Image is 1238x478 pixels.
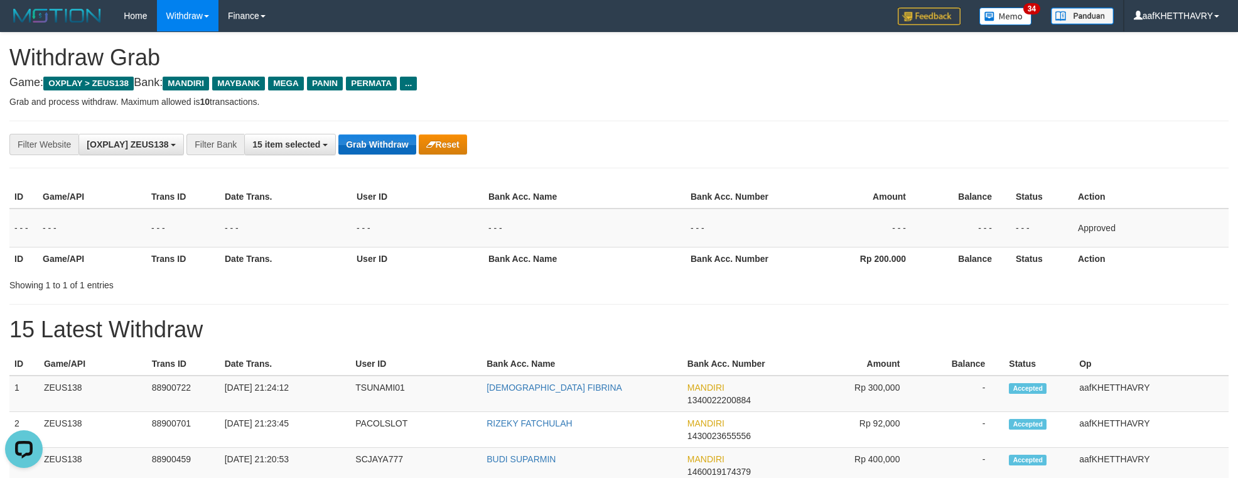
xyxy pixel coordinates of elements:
h1: 15 Latest Withdraw [9,317,1229,342]
th: ID [9,247,38,270]
td: - - - [38,209,146,247]
span: Copy 1460019174379 to clipboard [687,467,751,477]
img: Feedback.jpg [898,8,961,25]
span: MANDIRI [687,418,724,428]
td: - - - [1011,209,1073,247]
th: Trans ID [146,185,220,209]
img: panduan.png [1051,8,1114,24]
th: User ID [352,185,483,209]
span: MANDIRI [687,383,724,393]
td: Approved [1073,209,1229,247]
td: [DATE] 21:23:45 [220,412,351,448]
td: aafKHETTHAVRY [1074,376,1229,412]
th: ID [9,352,39,376]
span: ... [400,77,417,90]
th: Bank Acc. Name [483,247,686,270]
th: Bank Acc. Number [686,185,795,209]
button: [OXPLAY] ZEUS138 [78,134,184,155]
span: PERMATA [346,77,397,90]
th: Trans ID [147,352,220,376]
button: Open LiveChat chat widget [5,5,43,43]
td: - - - [795,209,925,247]
th: Game/API [38,185,146,209]
td: - [918,376,1004,412]
strong: 10 [200,97,210,107]
span: Accepted [1009,419,1047,430]
th: Balance [925,247,1011,270]
th: Trans ID [146,247,220,270]
span: MAYBANK [212,77,265,90]
td: - - - [686,209,795,247]
th: Bank Acc. Number [682,352,791,376]
img: MOTION_logo.png [9,6,105,25]
th: Bank Acc. Number [686,247,795,270]
a: [DEMOGRAPHIC_DATA] FIBRINA [487,383,622,393]
img: Button%20Memo.svg [979,8,1032,25]
button: 15 item selected [244,134,336,155]
span: OXPLAY > ZEUS138 [43,77,134,90]
span: MANDIRI [163,77,209,90]
p: Grab and process withdraw. Maximum allowed is transactions. [9,95,1229,108]
th: User ID [350,352,482,376]
h4: Game: Bank: [9,77,1229,89]
th: Op [1074,352,1229,376]
th: Amount [791,352,919,376]
td: ZEUS138 [39,376,147,412]
td: 1 [9,376,39,412]
td: - - - [9,209,38,247]
td: - - - [146,209,220,247]
div: Filter Website [9,134,78,155]
td: ZEUS138 [39,412,147,448]
a: BUDI SUPARMIN [487,454,556,464]
td: Rp 300,000 [791,376,919,412]
div: Showing 1 to 1 of 1 entries [9,274,507,291]
th: Status [1011,247,1073,270]
th: Balance [925,185,1011,209]
th: ID [9,185,38,209]
th: Status [1004,352,1074,376]
td: - - - [483,209,686,247]
span: Accepted [1009,455,1047,465]
td: - - - [925,209,1011,247]
th: Game/API [38,247,146,270]
td: 2 [9,412,39,448]
div: Filter Bank [186,134,244,155]
td: - - - [220,209,352,247]
span: PANIN [307,77,343,90]
th: Date Trans. [220,352,351,376]
span: Copy 1430023655556 to clipboard [687,431,751,441]
th: Bank Acc. Name [483,185,686,209]
td: - [918,412,1004,448]
td: - - - [352,209,483,247]
td: TSUNAMI01 [350,376,482,412]
th: Balance [918,352,1004,376]
a: RIZEKY FATCHULAH [487,418,572,428]
th: Bank Acc. Name [482,352,682,376]
span: [OXPLAY] ZEUS138 [87,139,168,149]
th: Game/API [39,352,147,376]
span: MEGA [268,77,304,90]
th: Action [1073,185,1229,209]
td: aafKHETTHAVRY [1074,412,1229,448]
th: User ID [352,247,483,270]
td: Rp 92,000 [791,412,919,448]
td: [DATE] 21:24:12 [220,376,351,412]
th: Date Trans. [220,247,352,270]
th: Amount [795,185,925,209]
span: 15 item selected [252,139,320,149]
span: MANDIRI [687,454,724,464]
span: Copy 1340022200884 to clipboard [687,395,751,405]
th: Rp 200.000 [795,247,925,270]
button: Reset [419,134,467,155]
th: Date Trans. [220,185,352,209]
button: Grab Withdraw [338,134,416,155]
h1: Withdraw Grab [9,45,1229,70]
td: 88900701 [147,412,220,448]
th: Action [1073,247,1229,270]
span: 34 [1023,3,1040,14]
td: 88900722 [147,376,220,412]
span: Accepted [1009,383,1047,394]
th: Status [1011,185,1073,209]
td: PACOLSLOT [350,412,482,448]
